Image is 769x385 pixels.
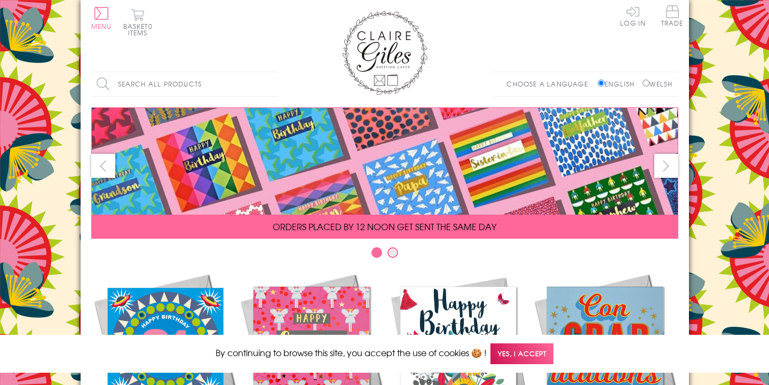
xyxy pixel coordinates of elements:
[661,5,684,28] a: Trade
[128,21,153,37] span: 0 items
[371,247,382,258] button: Carousel Page 1 (Current Slide)
[91,72,278,96] input: Search all products
[267,72,278,96] input: Search
[661,5,684,26] span: Trade
[643,80,649,87] input: Welsh
[643,79,673,89] label: Welsh
[598,80,605,87] input: English
[91,154,115,178] button: prev
[490,343,553,364] span: Yes, I accept
[620,5,646,26] a: Log In
[506,79,596,89] p: Choose a language:
[91,21,112,31] span: Menu
[598,79,640,89] label: English
[273,220,496,233] span: ORDERS PLACED BY 12 NOON GET SENT THE SAME DAY
[91,247,678,263] div: Carousel Pagination
[654,154,678,178] button: next
[387,247,398,258] button: Carousel Page 2
[91,7,112,29] button: Menu
[342,11,427,95] img: Claire Giles Greetings Cards
[123,9,153,36] button: Basket0 items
